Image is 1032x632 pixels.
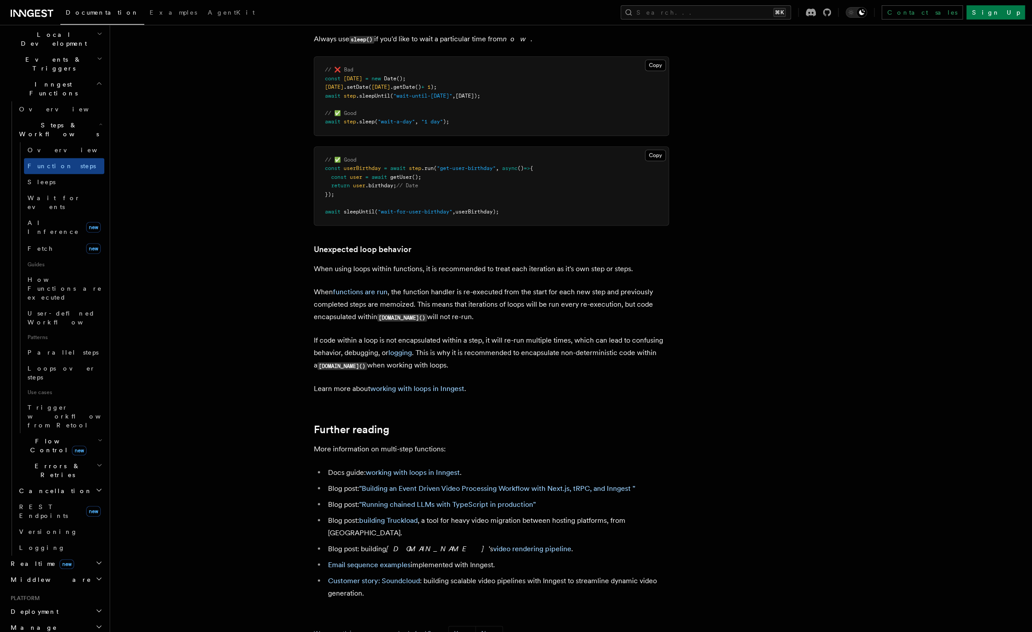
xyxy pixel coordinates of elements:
span: "1 day" [421,118,443,125]
span: const [325,75,340,82]
a: Parallel steps [24,344,104,360]
span: step [344,93,356,99]
span: Guides [24,257,104,272]
span: Events & Triggers [7,55,97,73]
span: new [86,506,101,517]
a: Contact sales [882,5,963,20]
span: user [353,182,365,189]
span: "wait-until-[DATE]" [393,93,452,99]
span: ); [443,118,449,125]
a: Customer story: Soundcloud [328,576,420,585]
a: logging [388,348,412,357]
span: = [365,75,368,82]
span: Sleeps [28,178,55,186]
button: Cancellation [16,483,104,499]
button: Realtimenew [7,556,104,572]
span: return [331,182,350,189]
span: Manage [7,623,57,632]
span: ( [368,84,372,90]
span: .birthday; [365,182,396,189]
span: Overview [19,106,111,113]
span: Examples [150,9,197,16]
code: sleep() [349,36,374,43]
button: Steps & Workflows [16,117,104,142]
span: () [415,84,421,90]
span: ( [375,209,378,215]
span: Realtime [7,559,74,568]
p: More information on multi-step functions: [314,443,669,455]
em: [DOMAIN_NAME] [386,544,489,553]
span: Steps & Workflows [16,121,99,138]
span: new [59,559,74,569]
span: new [86,222,101,233]
span: .setDate [344,84,368,90]
p: If code within a loop is not encapsulated within a step, it will re-run multiple times, which can... [314,334,669,372]
span: Logging [19,544,65,551]
a: Overview [16,101,104,117]
span: + [421,84,424,90]
span: Overview [28,146,119,154]
span: 1 [427,84,431,90]
p: When , the function handler is re-executed from the start for each new step and previously comple... [314,286,669,324]
span: user [350,174,362,180]
span: await [372,174,387,180]
span: AI Inference [28,219,79,235]
span: Local Development [7,30,97,48]
span: () [518,165,524,171]
span: ); [431,84,437,90]
button: Errors & Retries [16,458,104,483]
span: Cancellation [16,486,92,495]
code: [DOMAIN_NAME]() [317,362,367,370]
a: Email sequence examples [328,560,411,569]
span: await [325,118,340,125]
span: Wait for events [28,194,80,210]
span: , [452,93,455,99]
a: How Functions are executed [24,272,104,305]
kbd: ⌘K [773,8,786,17]
span: const [331,174,347,180]
span: Middleware [7,575,91,584]
a: working with loops in Inngest [370,384,464,393]
span: "wait-for-user-birthday" [378,209,452,215]
span: await [325,93,340,99]
span: step [409,165,421,171]
span: How Functions are executed [28,276,102,301]
span: // Date [396,182,418,189]
a: Sign Up [966,5,1025,20]
li: Blog post: , a tool for heavy video migration between hosting platforms, from [GEOGRAPHIC_DATA]. [325,514,669,539]
span: "wait-a-day" [378,118,415,125]
a: Versioning [16,524,104,540]
li: Blog post: [325,498,669,510]
span: , [415,118,418,125]
a: building Truckload [359,516,418,524]
button: Toggle dark mode [846,7,867,18]
button: Local Development [7,27,104,51]
span: Deployment [7,607,59,616]
span: await [325,209,340,215]
span: AgentKit [208,9,255,16]
a: Trigger workflows from Retool [24,399,104,433]
p: Learn more about . [314,383,669,395]
span: userBirthday); [455,209,499,215]
button: Copy [645,59,666,71]
span: Function steps [28,162,96,170]
span: const [325,165,340,171]
span: "get-user-birthday" [437,165,496,171]
span: .run [421,165,434,171]
a: Fetchnew [24,240,104,257]
span: Errors & Retries [16,462,96,479]
span: new [72,446,87,455]
span: Versioning [19,528,78,535]
a: working with loops in Inngest [366,468,460,476]
button: Events & Triggers [7,51,104,76]
a: User-defined Workflows [24,305,104,330]
span: User-defined Workflows [28,310,107,326]
span: // ✅ Good [325,157,356,163]
span: = [384,165,387,171]
a: functions are run [333,288,387,296]
span: Use cases [24,385,104,399]
span: REST Endpoints [19,503,68,519]
span: new [86,243,101,254]
span: Flow Control [16,437,98,454]
a: REST Endpointsnew [16,499,104,524]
